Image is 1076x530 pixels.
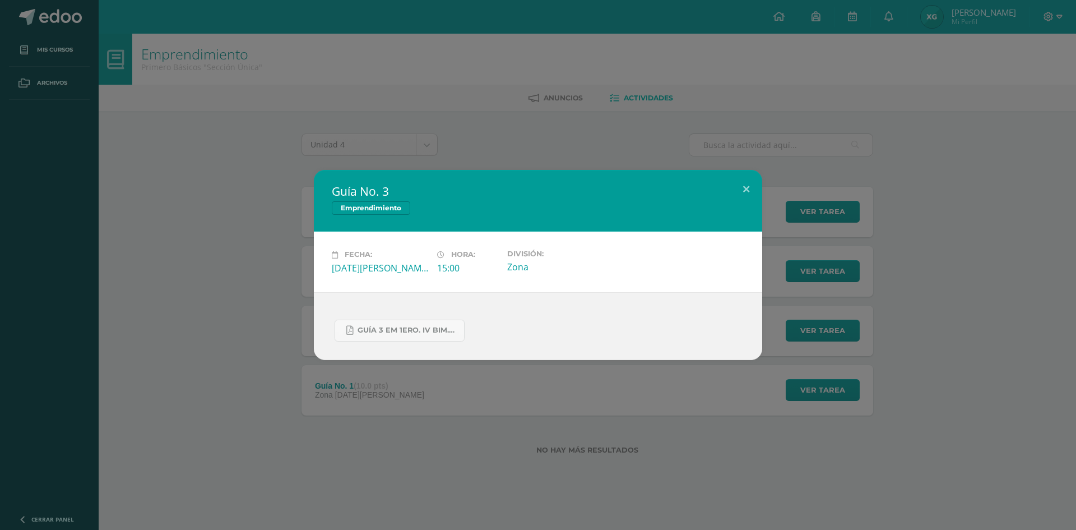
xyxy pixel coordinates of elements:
span: Emprendimiento [332,201,410,215]
span: Fecha: [345,251,372,259]
div: [DATE][PERSON_NAME] [332,262,428,274]
div: Zona [507,261,604,273]
a: GUÍA 3 EM 1ERO. IV BIM.docx.pdf [335,320,465,342]
button: Close (Esc) [730,170,762,208]
div: 15:00 [437,262,498,274]
span: GUÍA 3 EM 1ERO. IV BIM.docx.pdf [358,326,458,335]
label: División: [507,250,604,258]
h2: Guía No. 3 [332,183,744,199]
span: Hora: [451,251,475,259]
